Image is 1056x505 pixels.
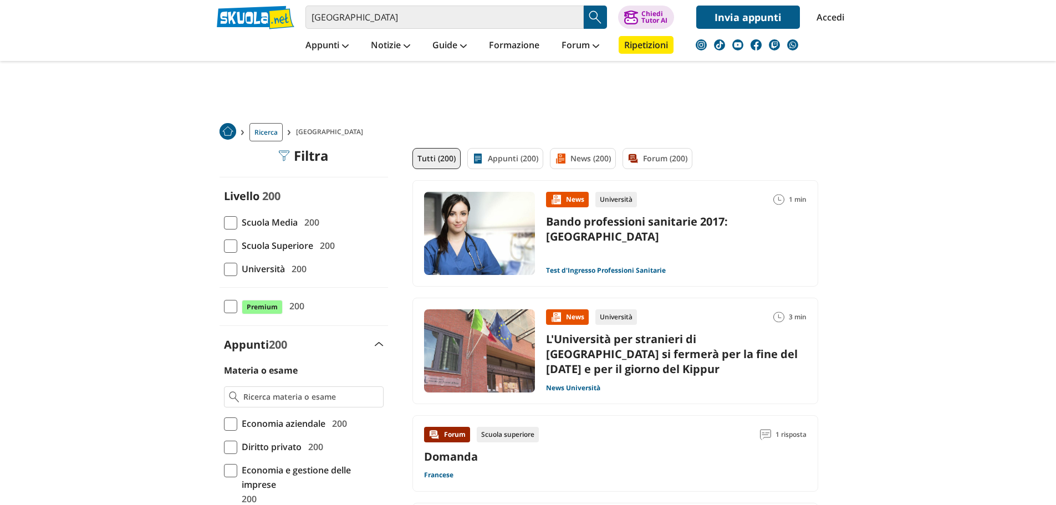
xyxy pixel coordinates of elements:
label: Livello [224,188,259,203]
img: News contenuto [550,194,562,205]
img: News filtro contenuto [555,153,566,164]
span: 200 [287,262,307,276]
a: News (200) [550,148,616,169]
a: Formazione [486,36,542,56]
img: Cerca appunti, riassunti o versioni [587,9,604,25]
img: Apri e chiudi sezione [375,342,384,346]
div: Università [595,309,637,325]
img: Tempo lettura [773,312,784,323]
a: Appunti (200) [467,148,543,169]
a: Guide [430,36,470,56]
a: News Università [546,384,600,392]
img: Immagine news [424,309,535,392]
img: Immagine news [424,192,535,275]
img: Appunti filtro contenuto [472,153,483,164]
label: Appunti [224,337,287,352]
span: [GEOGRAPHIC_DATA] [296,123,368,141]
div: News [546,309,589,325]
img: instagram [696,39,707,50]
span: 200 [328,416,347,431]
a: L'Università per stranieri di [GEOGRAPHIC_DATA] si fermerà per la fine del [DATE] e per il giorno... [546,331,798,376]
a: Invia appunti [696,6,800,29]
div: Università [595,192,637,207]
img: facebook [751,39,762,50]
img: Ricerca materia o esame [229,391,239,402]
a: Test d'Ingresso Professioni Sanitarie [546,266,666,275]
span: 200 [269,337,287,352]
a: Forum [559,36,602,56]
a: Forum (200) [623,148,692,169]
span: Diritto privato [237,440,302,454]
span: Università [237,262,285,276]
img: youtube [732,39,743,50]
div: News [546,192,589,207]
a: Ripetizioni [619,36,674,54]
button: Search Button [584,6,607,29]
img: Filtra filtri mobile [278,150,289,161]
span: 200 [315,238,335,253]
input: Cerca appunti, riassunti o versioni [305,6,584,29]
a: Francese [424,471,453,480]
div: Scuola superiore [477,427,539,442]
a: Domanda [424,449,478,464]
a: Tutti (200) [412,148,461,169]
span: Scuola Superiore [237,238,313,253]
img: Tempo lettura [773,194,784,205]
a: Appunti [303,36,351,56]
button: ChiediTutor AI [618,6,674,29]
a: Notizie [368,36,413,56]
span: 200 [262,188,280,203]
a: Bando professioni sanitarie 2017: [GEOGRAPHIC_DATA] [546,214,728,244]
a: Accedi [817,6,840,29]
a: Ricerca [249,123,283,141]
img: tiktok [714,39,725,50]
span: Premium [242,300,283,314]
img: News contenuto [550,312,562,323]
span: 3 min [789,309,807,325]
span: 200 [300,215,319,229]
span: 1 risposta [776,427,807,442]
span: Scuola Media [237,215,298,229]
div: Filtra [278,148,329,164]
div: Chiedi Tutor AI [641,11,667,24]
span: 200 [285,299,304,313]
a: Home [220,123,236,141]
img: Home [220,123,236,140]
img: Forum contenuto [428,429,440,440]
span: Economia aziendale [237,416,325,431]
input: Ricerca materia o esame [243,391,378,402]
span: 1 min [789,192,807,207]
img: WhatsApp [787,39,798,50]
img: twitch [769,39,780,50]
label: Materia o esame [224,364,298,376]
div: Forum [424,427,470,442]
span: 200 [304,440,323,454]
img: Commenti lettura [760,429,771,440]
span: Economia e gestione delle imprese [237,463,384,492]
img: Forum filtro contenuto [628,153,639,164]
